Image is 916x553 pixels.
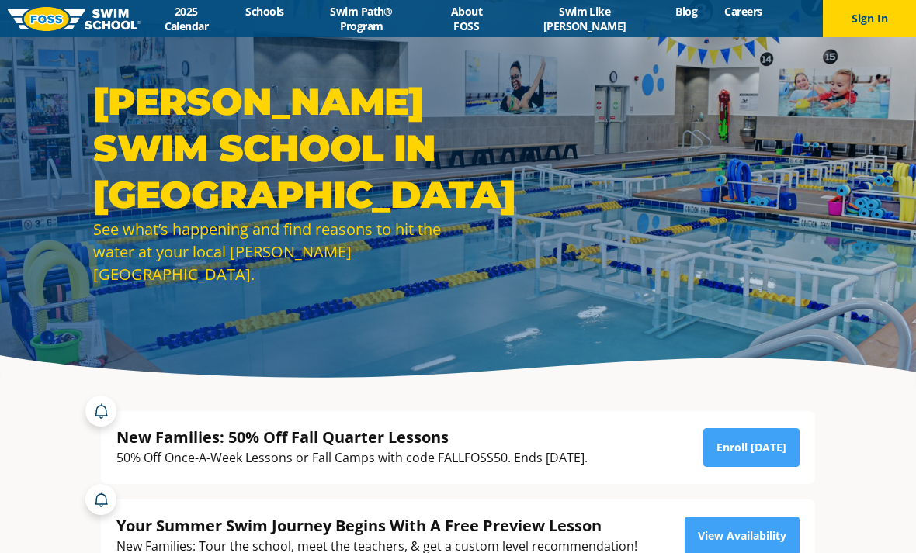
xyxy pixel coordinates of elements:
h1: [PERSON_NAME] Swim School in [GEOGRAPHIC_DATA] [93,78,450,218]
a: Blog [662,4,711,19]
a: About FOSS [425,4,507,33]
a: Schools [232,4,297,19]
a: Swim Like [PERSON_NAME] [507,4,661,33]
a: Careers [711,4,775,19]
a: Swim Path® Program [297,4,425,33]
img: FOSS Swim School Logo [8,7,141,31]
div: New Families: 50% Off Fall Quarter Lessons [116,427,588,448]
div: See what’s happening and find reasons to hit the water at your local [PERSON_NAME][GEOGRAPHIC_DATA]. [93,218,450,285]
a: Enroll [DATE] [703,428,800,467]
a: 2025 Calendar [141,4,232,33]
div: Your Summer Swim Journey Begins With A Free Preview Lesson [116,515,637,536]
div: 50% Off Once-A-Week Lessons or Fall Camps with code FALLFOSS50. Ends [DATE]. [116,448,588,468]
